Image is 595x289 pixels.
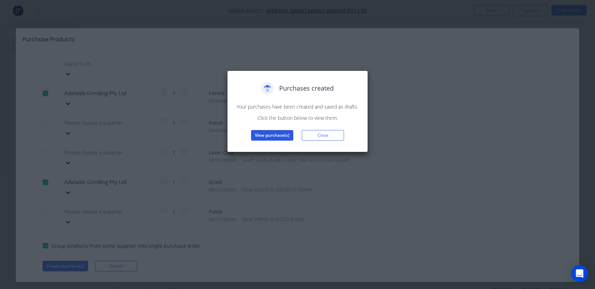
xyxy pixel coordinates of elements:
[234,103,361,110] p: Your purchases have been created and saved as drafts.
[251,130,293,141] button: View purchase(s)
[234,114,361,122] p: Click the button below to view them.
[302,130,344,141] button: Close
[571,265,588,282] div: Open Intercom Messenger
[279,84,334,93] span: Purchases created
